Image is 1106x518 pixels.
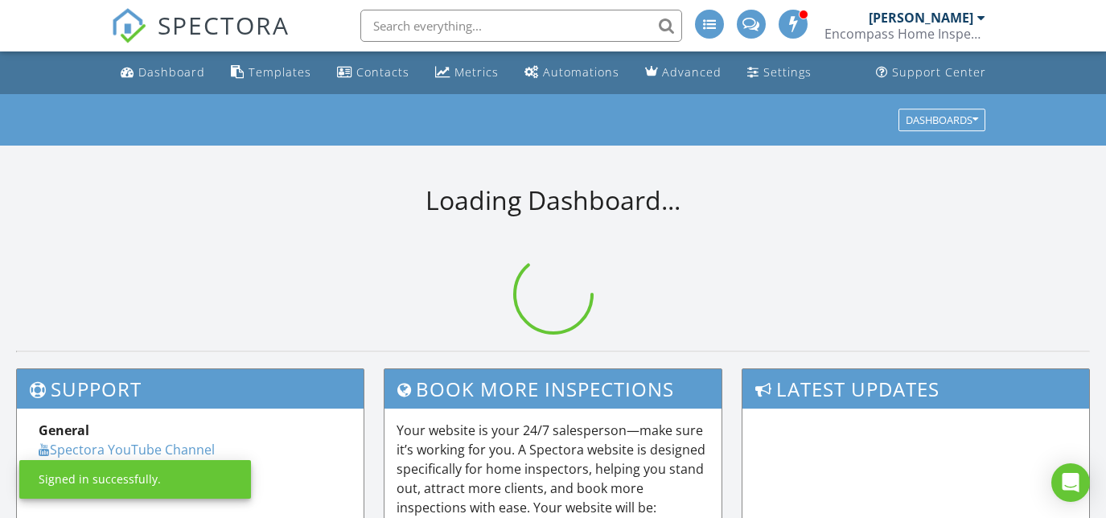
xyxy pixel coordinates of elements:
[870,58,993,88] a: Support Center
[114,58,212,88] a: Dashboard
[39,421,89,439] strong: General
[429,58,505,88] a: Metrics
[224,58,318,88] a: Templates
[639,58,728,88] a: Advanced
[360,10,682,42] input: Search everything...
[543,64,619,80] div: Automations
[384,369,722,409] h3: Book More Inspections
[158,8,290,42] span: SPECTORA
[898,109,985,131] button: Dashboards
[249,64,311,80] div: Templates
[518,58,626,88] a: Automations (Advanced)
[138,64,205,80] div: Dashboard
[454,64,499,80] div: Metrics
[111,22,290,55] a: SPECTORA
[1051,463,1090,502] div: Open Intercom Messenger
[331,58,416,88] a: Contacts
[892,64,986,80] div: Support Center
[741,58,818,88] a: Settings
[39,441,215,458] a: Spectora YouTube Channel
[824,26,985,42] div: Encompass Home Inspections, LLC
[356,64,409,80] div: Contacts
[17,369,364,409] h3: Support
[662,64,722,80] div: Advanced
[111,8,146,43] img: The Best Home Inspection Software - Spectora
[397,421,709,517] p: Your website is your 24/7 salesperson—make sure it’s working for you. A Spectora website is desig...
[869,10,973,26] div: [PERSON_NAME]
[763,64,812,80] div: Settings
[906,114,978,125] div: Dashboards
[39,471,161,487] div: Signed in successfully.
[742,369,1089,409] h3: Latest Updates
